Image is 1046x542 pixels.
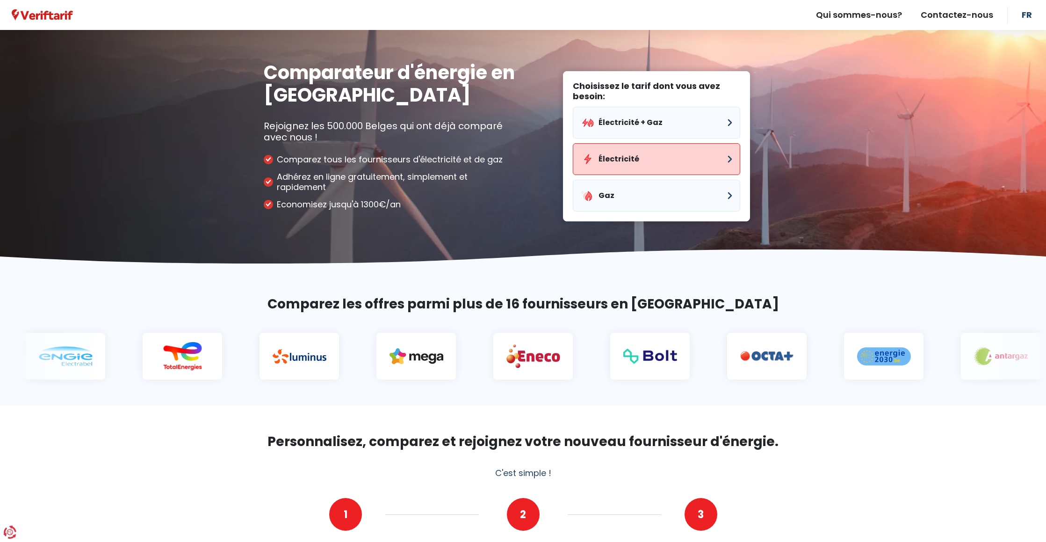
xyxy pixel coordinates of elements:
[388,348,441,364] img: Mega
[329,498,362,531] div: 1
[154,342,208,371] img: Total Energies
[685,498,717,531] div: 3
[507,498,540,531] div: 2
[264,199,516,210] li: Economisez jusqu'à 1300€/an
[12,9,73,21] img: Veriftarif logo
[264,154,516,165] li: Comparez tous les fournisseurs d'électricité et de gaz
[264,61,516,106] h1: Comparateur d'énergie en [GEOGRAPHIC_DATA]
[573,81,740,101] label: Choisissez le tarif dont vous avez besoin:
[264,120,516,143] p: Rejoignez les 500.000 Belges qui ont déjà comparé avec nous !
[855,347,909,366] img: Energie 2030
[573,143,740,175] button: Électricité
[738,351,792,361] img: Octa +
[12,9,73,21] a: Veriftarif
[264,294,783,314] h2: Comparez les offres parmi plus de 16 fournisseurs en [GEOGRAPHIC_DATA]
[264,432,783,452] h2: Personnalisez, comparez et rejoignez votre nouveau fournisseur d'énergie.
[505,344,558,368] img: Eneco
[264,172,516,192] li: Adhérez en ligne gratuitement, simplement et rapidement
[271,349,325,364] img: Luminus
[573,180,740,212] button: Gaz
[621,349,675,364] img: Bolt
[264,467,783,479] div: C'est simple !
[573,107,740,139] button: Électricité + Gaz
